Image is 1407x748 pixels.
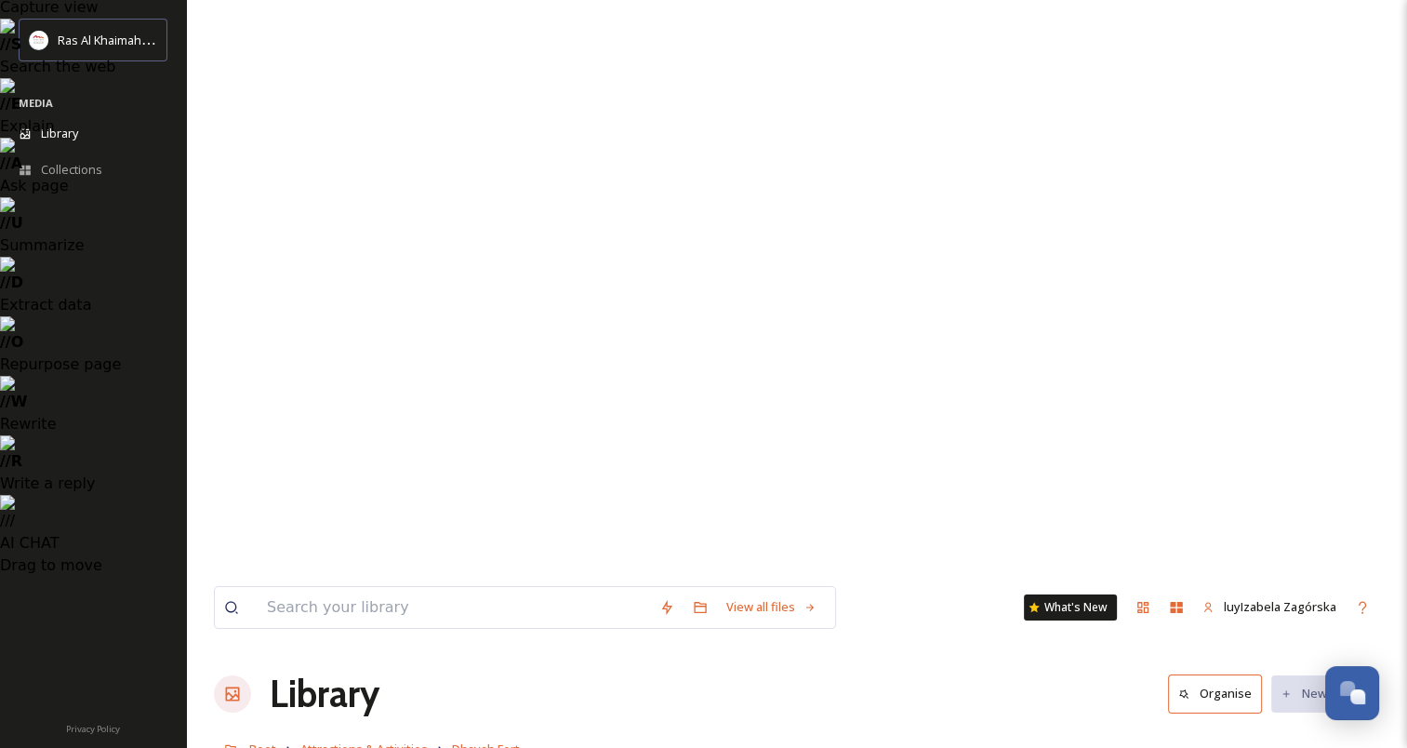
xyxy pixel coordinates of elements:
[270,666,379,722] a: Library
[1193,589,1346,625] a: luyIzabela Zagórska
[1168,675,1262,713] button: Organise
[717,589,826,625] a: View all files
[1325,666,1379,720] button: Open Chat
[1271,675,1336,712] button: New
[66,723,120,735] span: Privacy Policy
[1024,594,1117,621] a: What's New
[258,587,650,628] input: Search your library
[1224,598,1336,615] span: luyIzabela Zagórska
[66,716,120,739] a: Privacy Policy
